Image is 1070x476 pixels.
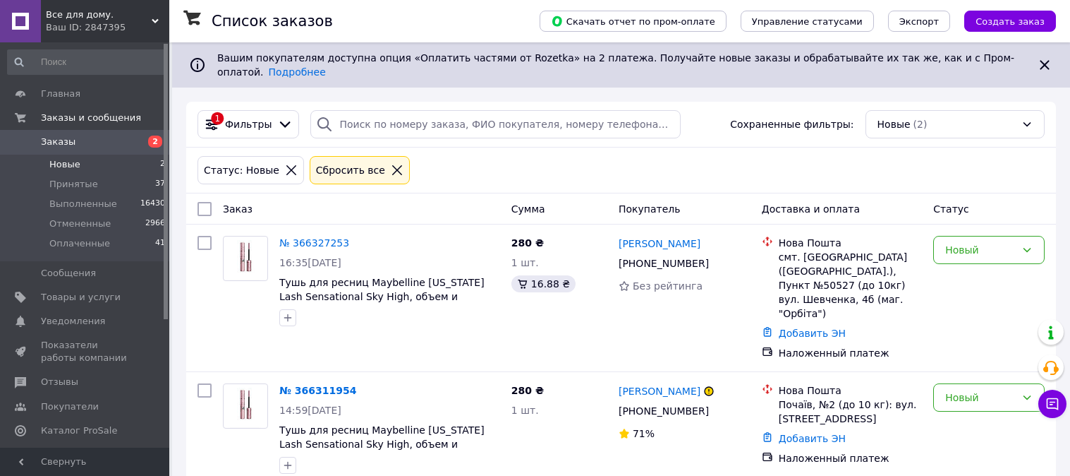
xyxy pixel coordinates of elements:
span: Экспорт [899,16,939,27]
a: [PERSON_NAME] [619,237,700,251]
span: Отмененные [49,218,111,230]
span: Сохраненные фильтры: [730,117,853,131]
span: Товары и услуги [41,291,121,304]
img: Фото товару [230,384,261,428]
span: Покупатели [41,400,99,413]
div: Ваш ID: 2847395 [46,21,169,34]
a: Тушь для ресниц Maybelline [US_STATE] Lash Sensational Sky High, объем и удлинение,чорная, 7,2 мл [279,424,485,464]
div: [PHONE_NUMBER] [616,401,712,421]
span: Принятые [49,178,98,191]
span: Вашим покупателям доступна опция «Оплатить частями от Rozetka» на 2 платежа. Получайте новые зака... [217,52,1014,78]
span: Создать заказ [975,16,1045,27]
div: [PHONE_NUMBER] [616,254,712,273]
span: Отзывы [41,376,78,388]
span: 1 шт. [511,257,539,268]
span: Сообщения [41,267,96,280]
div: Почаїв, №2 (до 10 кг): вул. [STREET_ADDRESS] [779,398,922,426]
span: Заказы [41,136,75,148]
span: 2 [160,158,165,171]
span: 1 шт. [511,405,539,416]
span: Каталог ProSale [41,424,117,437]
span: 41 [155,237,165,250]
input: Поиск по номеру заказа, ФИО покупателя, номеру телефона, Email, номеру накладной [310,110,681,138]
div: Наложенный платеж [779,451,922,465]
a: № 366311954 [279,385,356,396]
span: 16:35[DATE] [279,257,341,268]
span: Статус [933,203,969,215]
span: Новые [877,117,911,131]
a: Фото товару [223,236,268,281]
span: 2 [148,136,162,148]
span: Оплаченные [49,237,110,250]
div: Статус: Новые [201,162,282,178]
a: [PERSON_NAME] [619,384,700,398]
div: Нова Пошта [779,383,922,398]
span: Новые [49,158,80,171]
div: Новый [945,242,1016,258]
span: Управление статусами [752,16,863,27]
img: Фото товару [230,237,261,280]
span: 16430 [140,198,165,210]
button: Управление статусами [741,11,874,32]
span: Скачать отчет по пром-оплате [551,15,715,28]
span: 280 ₴ [511,237,544,249]
span: Показатели работы компании [41,339,130,364]
h1: Список заказов [212,13,333,30]
div: Сбросить все [313,162,388,178]
span: (2) [913,119,928,130]
span: 71% [633,428,655,439]
a: № 366327253 [279,237,349,249]
div: Наложенный платеж [779,346,922,360]
a: Добавить ЭН [779,328,846,339]
span: Все для дому. [46,8,152,21]
a: Создать заказ [950,15,1056,26]
span: 2966 [145,218,165,230]
span: Без рейтинга [633,280,703,292]
a: Фото товару [223,383,268,429]
span: Главная [41,88,80,100]
a: Подробнее [269,66,326,78]
a: Тушь для ресниц Maybelline [US_STATE] Lash Sensational Sky High, объем и удлинение,чорная, 7,2 мл [279,277,485,316]
span: 280 ₴ [511,385,544,396]
div: смт. [GEOGRAPHIC_DATA] ([GEOGRAPHIC_DATA].), Пункт №50527 (до 10кг) вул. Шевченка, 4б (маг. "Орбі... [779,250,922,321]
span: 37 [155,178,165,191]
input: Поиск [7,49,166,75]
span: Выполненные [49,198,117,210]
span: Покупатель [619,203,681,215]
div: 16.88 ₴ [511,275,576,292]
button: Скачать отчет по пром-оплате [540,11,726,32]
span: Заказы и сообщения [41,112,141,124]
span: Фильтры [225,117,272,131]
span: Сумма [511,203,545,215]
a: Добавить ЭН [779,433,846,444]
span: Доставка и оплата [762,203,860,215]
span: Заказ [223,203,253,215]
div: Новый [945,390,1016,405]
button: Создать заказ [964,11,1056,32]
span: 14:59[DATE] [279,405,341,416]
button: Экспорт [888,11,950,32]
span: Уведомления [41,315,105,328]
button: Чат с покупателем [1038,390,1066,418]
div: Нова Пошта [779,236,922,250]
